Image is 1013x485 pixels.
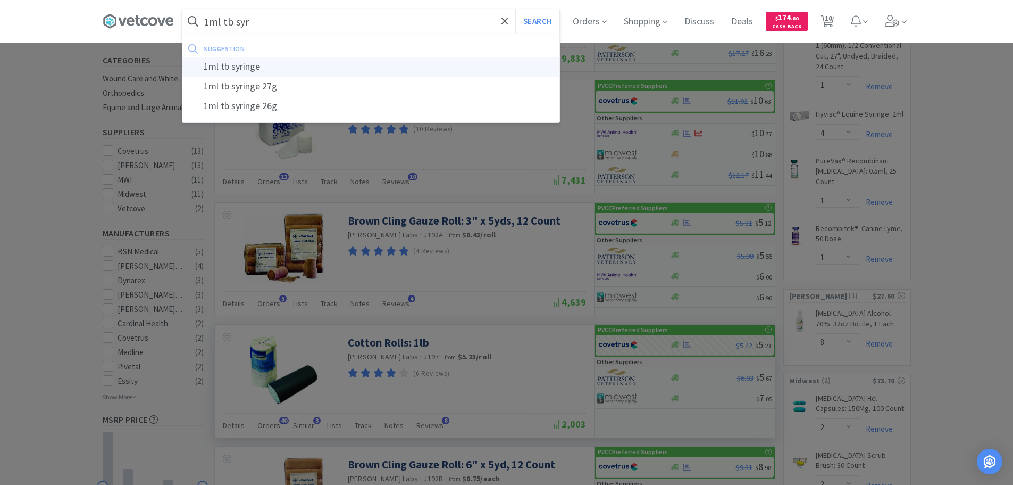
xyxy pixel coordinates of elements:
span: $ [775,15,778,22]
a: $174.60Cash Back [766,7,808,36]
span: Cash Back [772,24,801,31]
div: 1ml tb syringe [182,57,559,77]
input: Search by item, sku, manufacturer, ingredient, size... [182,9,559,34]
div: 1ml tb syringe 27g [182,77,559,96]
button: Search [515,9,559,34]
a: Discuss [680,17,718,27]
div: suggestion [204,40,399,57]
a: Deals [727,17,757,27]
span: 174 [775,12,799,22]
div: Open Intercom Messenger [977,449,1002,474]
div: 1ml tb syringe 26g [182,96,559,116]
span: . 60 [791,15,799,22]
a: 10 [816,18,838,28]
